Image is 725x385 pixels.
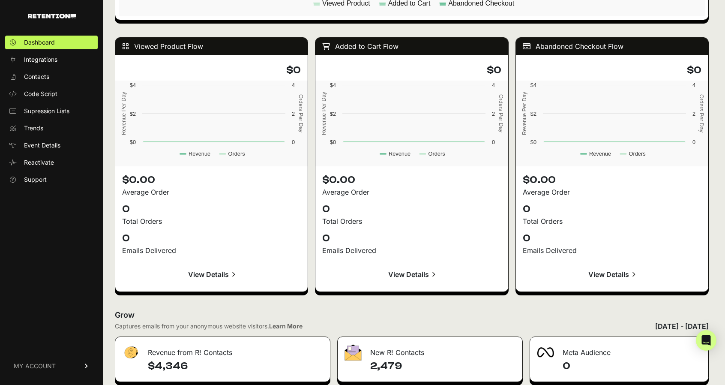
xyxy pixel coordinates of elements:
text: $4 [530,82,536,88]
h4: $0 [523,63,701,77]
h4: 0 [563,359,701,373]
text: Revenue Per Day [321,91,327,135]
span: Supression Lists [24,107,69,115]
a: Reactivate [5,156,98,169]
div: Average Order [322,187,501,197]
div: [DATE] - [DATE] [655,321,709,331]
text: 2 [692,111,695,117]
div: Emails Delivered [122,245,301,256]
text: 4 [292,82,295,88]
text: 0 [292,139,295,145]
div: Total Orders [322,216,501,226]
p: 0 [322,232,501,245]
text: 0 [692,139,695,145]
p: 0 [122,232,301,245]
text: Orders Per Day [298,94,304,132]
text: 0 [492,139,495,145]
a: Event Details [5,138,98,152]
span: Event Details [24,141,60,150]
span: Integrations [24,55,57,64]
text: 4 [692,82,695,88]
text: Revenue Per Day [521,91,527,135]
a: View Details [523,264,701,285]
p: $0.00 [523,173,701,187]
div: Captures emails from your anonymous website visitors. [115,322,303,331]
text: Revenue [389,150,410,157]
span: Code Script [24,90,57,98]
div: New R! Contacts [338,337,522,363]
text: Revenue [589,150,611,157]
p: 0 [122,202,301,216]
img: fa-meta-2f981b61bb99beabf952f7030308934f19ce035c18b003e963880cc3fabeebb7.png [537,347,554,358]
a: Code Script [5,87,98,101]
a: MY ACCOUNT [5,353,98,379]
text: Orders [629,150,645,157]
p: 0 [523,232,701,245]
p: $0.00 [122,173,301,187]
text: 2 [492,111,495,117]
a: View Details [322,264,501,285]
div: Emails Delivered [523,245,701,256]
text: Orders Per Day [498,94,504,132]
p: $0.00 [322,173,501,187]
div: Open Intercom Messenger [696,330,716,351]
text: Revenue Per Day [120,91,127,135]
text: $4 [130,82,136,88]
a: Integrations [5,53,98,66]
img: Retention.com [28,14,76,18]
div: Revenue from R! Contacts [115,337,330,363]
h4: $0 [122,63,301,77]
h4: $0 [322,63,501,77]
span: MY ACCOUNT [14,362,56,370]
div: Total Orders [523,216,701,226]
text: $2 [130,111,136,117]
text: Orders Per Day [698,94,705,132]
text: $4 [330,82,336,88]
span: Contacts [24,72,49,81]
div: Total Orders [122,216,301,226]
span: Reactivate [24,158,54,167]
div: Average Order [523,187,701,197]
h4: 2,479 [370,359,515,373]
div: Emails Delivered [322,245,501,256]
img: fa-envelope-19ae18322b30453b285274b1b8af3d052b27d846a4fbe8435d1a52b978f639a2.png [345,344,362,361]
p: 0 [322,202,501,216]
a: Supression Lists [5,104,98,118]
a: Support [5,173,98,186]
a: View Details [122,264,301,285]
text: $0 [530,139,536,145]
span: Dashboard [24,38,55,47]
text: $0 [330,139,336,145]
a: Trends [5,121,98,135]
p: 0 [523,202,701,216]
img: fa-dollar-13500eef13a19c4ab2b9ed9ad552e47b0d9fc28b02b83b90ba0e00f96d6372e9.png [122,344,139,361]
text: Revenue [189,150,210,157]
text: 4 [492,82,495,88]
text: $0 [130,139,136,145]
a: Dashboard [5,36,98,49]
h2: Grow [115,309,709,321]
div: Abandoned Checkout Flow [516,38,708,55]
h4: $4,346 [148,359,323,373]
div: Viewed Product Flow [115,38,308,55]
a: Contacts [5,70,98,84]
text: $2 [330,111,336,117]
div: Average Order [122,187,301,197]
div: Added to Cart Flow [315,38,508,55]
span: Trends [24,124,43,132]
div: Meta Audience [530,337,708,363]
text: 2 [292,111,295,117]
span: Support [24,175,47,184]
text: Orders [228,150,245,157]
text: $2 [530,111,536,117]
text: Orders [428,150,445,157]
a: Learn More [269,322,303,330]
